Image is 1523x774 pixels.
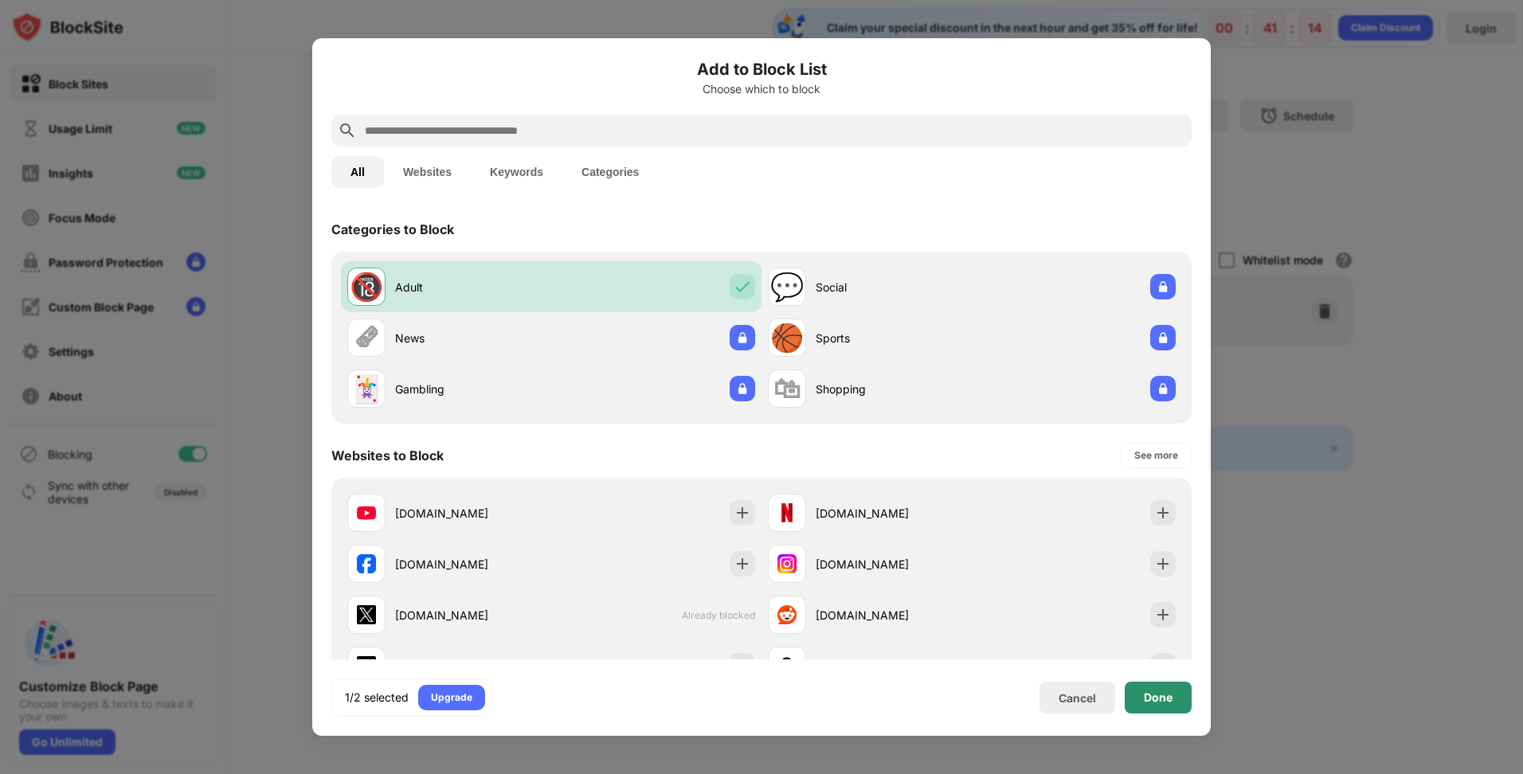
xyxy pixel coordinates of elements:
div: 💬 [770,271,804,303]
div: Gambling [395,381,551,397]
div: 🔞 [350,271,383,303]
div: Adult [395,279,551,295]
div: [DOMAIN_NAME] [816,607,972,623]
div: 🃏 [350,373,383,405]
div: [DOMAIN_NAME] [395,607,551,623]
img: favicons [357,503,376,522]
button: All [331,156,384,188]
div: [DOMAIN_NAME] [395,505,551,522]
div: Choose which to block [331,83,1192,96]
div: Websites to Block [331,448,444,463]
div: 🛍 [773,373,801,405]
img: search.svg [338,121,357,140]
div: Sports [816,330,972,346]
button: Websites [384,156,471,188]
img: favicons [357,605,376,624]
div: [DOMAIN_NAME] [816,658,972,674]
div: Categories to Block [331,221,454,237]
div: Upgrade [431,690,472,706]
div: Social [816,279,972,295]
img: favicons [777,605,797,624]
div: [DOMAIN_NAME] [395,658,551,674]
div: 🗞 [353,322,380,354]
div: [DOMAIN_NAME] [816,556,972,573]
div: Shopping [816,381,972,397]
img: favicons [357,554,376,573]
div: [DOMAIN_NAME] [395,556,551,573]
div: Cancel [1059,691,1096,705]
img: favicons [777,503,797,522]
div: 1/2 selected [345,690,409,706]
img: favicons [777,656,797,675]
button: Categories [562,156,658,188]
div: [DOMAIN_NAME] [816,505,972,522]
div: 🏀 [770,322,804,354]
div: See more [1134,448,1178,463]
div: Done [1144,691,1173,704]
img: favicons [777,554,797,573]
button: Keywords [471,156,562,188]
img: favicons [357,656,376,675]
h6: Add to Block List [331,57,1192,81]
span: Already blocked [682,609,755,621]
div: News [395,330,551,346]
